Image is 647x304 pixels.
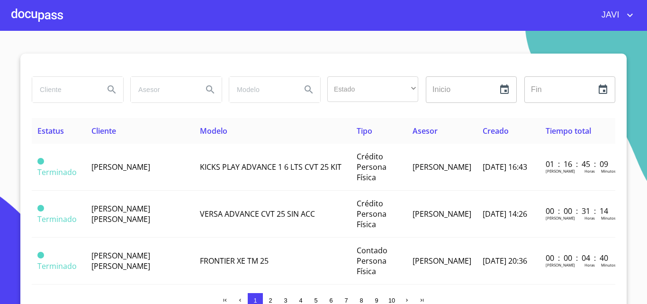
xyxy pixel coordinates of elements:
span: Crédito Persona Física [357,198,386,230]
span: 3 [284,297,287,304]
button: account of current user [594,8,636,23]
button: Search [199,78,222,101]
span: [PERSON_NAME] [413,162,471,172]
span: Cliente [91,126,116,136]
p: [PERSON_NAME] [546,168,575,174]
p: Horas [584,215,595,221]
span: Tiempo total [546,126,591,136]
input: search [131,77,195,102]
button: Search [297,78,320,101]
span: [PERSON_NAME] [PERSON_NAME] [91,250,150,271]
span: [PERSON_NAME] [413,209,471,219]
span: Contado Persona Física [357,245,387,276]
span: [DATE] 14:26 [483,209,527,219]
span: 4 [299,297,302,304]
span: KICKS PLAY ADVANCE 1 6 LTS CVT 25 KIT [200,162,341,172]
span: 10 [388,297,395,304]
span: [PERSON_NAME] [91,162,150,172]
span: [PERSON_NAME] [PERSON_NAME] [91,203,150,224]
div: ​ [327,76,418,102]
span: 5 [314,297,317,304]
p: Horas [584,168,595,174]
span: Terminado [37,167,77,177]
p: Horas [584,262,595,267]
span: [DATE] 16:43 [483,162,527,172]
span: 2 [269,297,272,304]
p: 01 : 16 : 45 : 09 [546,159,610,169]
span: Creado [483,126,509,136]
span: Terminado [37,158,44,165]
span: Terminado [37,261,77,271]
span: 8 [359,297,363,304]
span: Estatus [37,126,64,136]
span: [PERSON_NAME] [413,256,471,266]
span: Terminado [37,214,77,224]
span: Asesor [413,126,438,136]
span: Terminado [37,252,44,258]
input: search [32,77,97,102]
span: [DATE] 20:36 [483,256,527,266]
p: 00 : 00 : 04 : 40 [546,253,610,263]
input: search [229,77,294,102]
span: VERSA ADVANCE CVT 25 SIN ACC [200,209,315,219]
span: 7 [344,297,348,304]
span: Tipo [357,126,372,136]
span: Crédito Persona Física [357,151,386,183]
span: 9 [375,297,378,304]
p: [PERSON_NAME] [546,262,575,267]
button: Search [100,78,123,101]
span: JAVI [594,8,624,23]
span: Modelo [200,126,227,136]
p: 00 : 00 : 31 : 14 [546,206,610,216]
span: 1 [253,297,257,304]
span: 6 [329,297,332,304]
p: Minutos [601,215,616,221]
p: [PERSON_NAME] [546,215,575,221]
span: Terminado [37,205,44,212]
p: Minutos [601,262,616,267]
p: Minutos [601,168,616,174]
span: FRONTIER XE TM 25 [200,256,269,266]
